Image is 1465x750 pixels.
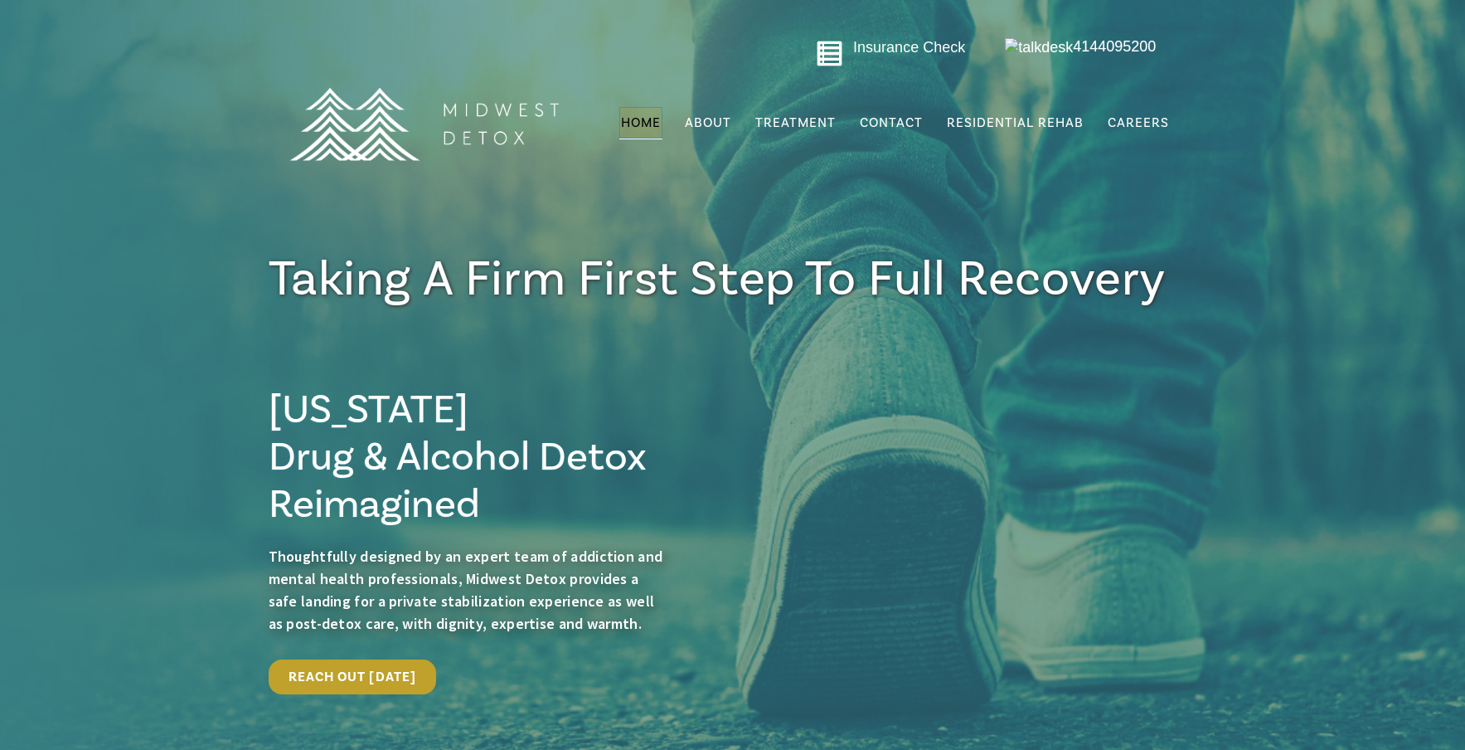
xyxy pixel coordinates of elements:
[945,107,1085,139] a: Residential Rehab
[860,116,923,129] span: Contact
[1005,38,1073,57] img: talkdesk
[858,107,924,139] a: Contact
[619,107,662,139] a: Home
[816,40,843,73] a: Go to midwestdetox.com/message-form-page/
[755,116,836,129] span: Treatment
[621,114,661,131] span: Home
[683,107,733,139] a: About
[279,51,569,197] img: MD Logo Horitzontal white-01 (1) (1)
[947,114,1084,131] span: Residential Rehab
[269,247,1167,311] span: Taking a firm First Step To full Recovery
[853,39,965,56] a: Insurance Check
[1005,37,1156,57] a: 4144095200
[1106,107,1171,139] a: Careers
[269,547,663,633] span: Thoughtfully designed by an expert team of addiction and mental health professionals, Midwest Det...
[269,660,437,694] a: Reach Out [DATE]
[754,107,837,139] a: Treatment
[685,116,731,129] span: About
[1108,114,1169,131] span: Careers
[269,384,647,530] span: [US_STATE] Drug & Alcohol Detox Reimagined
[289,669,417,685] span: Reach Out [DATE]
